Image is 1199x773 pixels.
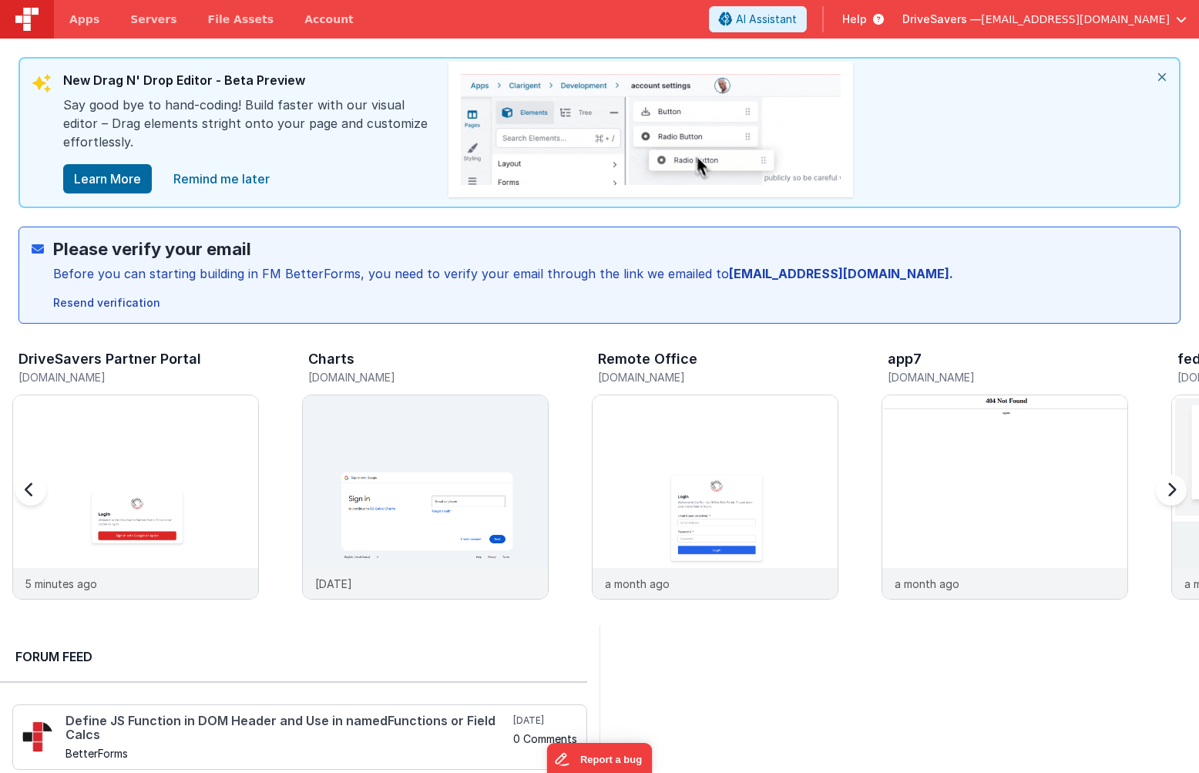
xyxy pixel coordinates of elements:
h5: [DOMAIN_NAME] [18,371,259,383]
a: Define JS Function in DOM Header and Use in namedFunctions or Field Calcs BetterForms [DATE] 0 Co... [12,704,587,770]
span: Help [842,12,867,27]
span: AI Assistant [736,12,797,27]
h3: Remote Office [598,351,697,367]
div: New Drag N' Drop Editor - Beta Preview [63,71,433,96]
h3: app7 [888,351,922,367]
img: 295_2.png [22,721,53,752]
p: [DATE] [315,576,352,592]
div: Say good bye to hand-coding! Build faster with our visual editor – Drag elements stright onto you... [63,96,433,163]
span: Servers [130,12,176,27]
a: close [164,163,279,194]
button: Resend verification [47,291,166,315]
p: a month ago [605,576,670,592]
button: Learn More [63,164,152,193]
h5: [DOMAIN_NAME] [598,371,838,383]
button: AI Assistant [709,6,807,32]
h5: 0 Comments [513,733,577,744]
i: close [1145,59,1179,96]
h3: DriveSavers Partner Portal [18,351,201,367]
p: a month ago [895,576,959,592]
button: DriveSavers — [EMAIL_ADDRESS][DOMAIN_NAME] [902,12,1187,27]
h5: [DATE] [513,714,577,727]
span: Apps [69,12,99,27]
h5: [DOMAIN_NAME] [888,371,1128,383]
strong: [EMAIL_ADDRESS][DOMAIN_NAME]. [729,266,953,281]
span: File Assets [208,12,274,27]
span: [EMAIL_ADDRESS][DOMAIN_NAME] [981,12,1170,27]
h2: Please verify your email [53,240,953,258]
h5: BetterForms [65,748,510,759]
h5: [DOMAIN_NAME] [308,371,549,383]
div: Before you can starting building in FM BetterForms, you need to verify your email through the lin... [53,264,953,283]
span: DriveSavers — [902,12,981,27]
h3: Charts [308,351,354,367]
h4: Define JS Function in DOM Header and Use in namedFunctions or Field Calcs [65,714,510,741]
h2: Forum Feed [15,647,572,666]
